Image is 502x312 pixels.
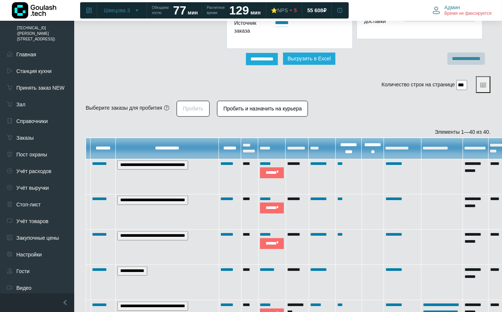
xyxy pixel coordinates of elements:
button: Швецова 3 [99,4,144,16]
span: Швецова 3 [104,7,130,14]
strong: 129 [229,4,249,17]
span: 5 [294,7,297,14]
span: мин [188,10,198,16]
span: ₽ [323,7,327,14]
span: Расчетное время [207,5,224,16]
a: 55 608 ₽ [303,4,331,17]
span: Обещаем гостю [152,5,168,16]
img: Логотип компании Goulash.tech [12,2,56,19]
div: Элементы 1—40 из 40. [86,128,490,136]
button: Пробить и назначить на курьера [217,101,308,117]
span: Админ [444,4,460,11]
label: Количество строк на странице [382,81,455,89]
span: 55 608 [307,7,323,14]
div: Выберите заказы для пробития [86,104,162,112]
div: ⭐ [271,7,288,14]
button: Выгрузить в Excel [283,53,335,65]
span: мин [250,10,260,16]
button: Пробить [177,101,210,117]
button: Админ Время не фиксируется [428,3,496,18]
span: Время не фиксируется [444,11,492,17]
span: NPS [278,7,288,13]
a: Обещаем гостю 77 мин Расчетное время 129 мин [147,4,265,17]
div: Источник заказа [229,18,269,37]
a: ⭐NPS 5 [267,4,302,17]
strong: 77 [173,4,186,17]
